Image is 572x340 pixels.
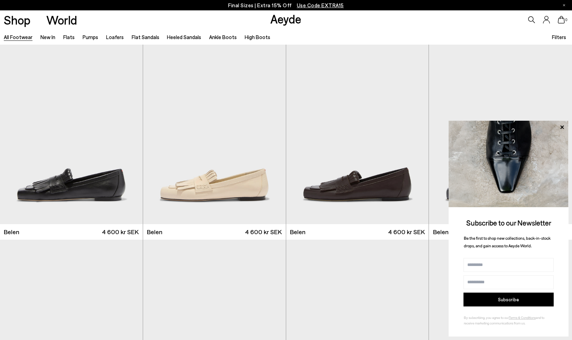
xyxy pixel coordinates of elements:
[558,16,565,24] a: 0
[63,34,75,40] a: Flats
[40,34,55,40] a: New In
[286,45,429,224] img: Belen Tassel Loafers
[388,228,425,236] span: 4 600 kr SEK
[46,14,77,26] a: World
[286,224,429,240] a: Belen 4 600 kr SEK
[147,228,162,236] span: Belen
[143,45,286,224] img: Belen Tassel Loafers
[565,18,568,22] span: 0
[132,34,159,40] a: Flat Sandals
[4,34,32,40] a: All Footwear
[466,218,551,227] span: Subscribe to our Newsletter
[297,2,344,8] span: Navigate to /collections/ss25-final-sizes
[464,236,551,248] span: Be the first to shop new collections, back-in-stock drops, and gain access to Aeyde World.
[463,293,554,306] button: Subscribe
[433,228,449,236] span: Belen
[245,34,270,40] a: High Boots
[102,228,139,236] span: 4 600 kr SEK
[228,1,344,10] p: Final Sizes | Extra 15% Off
[290,228,306,236] span: Belen
[429,224,572,240] a: Belen 4 600 kr SEK
[209,34,237,40] a: Ankle Boots
[4,228,19,236] span: Belen
[509,315,536,320] a: Terms & Conditions
[167,34,201,40] a: Heeled Sandals
[106,34,124,40] a: Loafers
[245,228,282,236] span: 4 600 kr SEK
[429,45,572,224] img: Belen Tassel Loafers
[270,11,301,26] a: Aeyde
[464,315,509,320] span: By subscribing, you agree to our
[4,14,30,26] a: Shop
[552,34,566,40] span: Filters
[449,121,569,207] img: ca3f721fb6ff708a270709c41d776025.jpg
[143,224,286,240] a: Belen 4 600 kr SEK
[83,34,98,40] a: Pumps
